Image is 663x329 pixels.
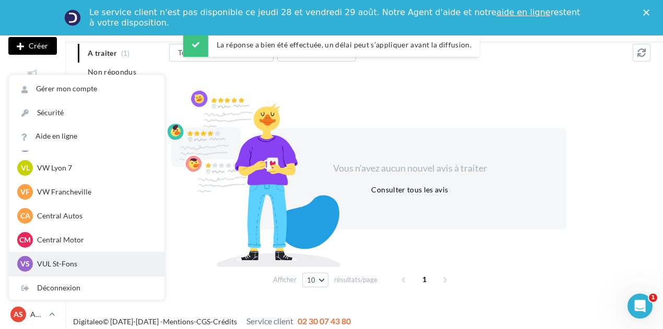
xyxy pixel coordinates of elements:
a: Crédits [213,317,237,326]
p: VW Francheville [37,187,152,197]
span: Non répondus [88,67,136,77]
a: Digitaleo [73,317,103,326]
p: Central Motor [37,235,152,245]
div: Déconnexion [9,276,164,300]
a: Opérations [8,66,57,91]
span: Afficher [273,275,297,285]
iframe: Intercom live chat [628,294,653,319]
span: 10 [307,276,316,284]
p: Central Autos [37,211,152,221]
span: CA [20,211,30,221]
span: VS [20,259,30,269]
div: Vous n'avez aucun nouvel avis à traiter [320,162,500,175]
a: CGS [196,317,210,326]
span: CM [19,235,31,245]
div: Le service client n'est pas disponible ce jeudi 28 et vendredi 29 août. Notre Agent d'aide et not... [89,7,582,28]
button: Tous les avis [169,44,274,62]
a: aide en ligne [496,7,550,17]
span: VF [20,187,30,197]
span: AS [14,309,23,320]
button: Consulter tous les avis [367,184,452,196]
span: résultats/page [334,275,377,285]
button: Créer [8,37,57,55]
div: Nouvelle campagne [8,37,57,55]
img: Profile image for Service-Client [64,9,81,26]
span: Tous les avis [178,48,220,57]
span: VL [21,163,30,173]
span: 1 [416,271,433,288]
span: 02 30 07 43 80 [298,316,351,326]
span: Service client [246,316,293,326]
a: Gérer mon compte [9,77,164,101]
a: Mentions [163,317,194,326]
a: AS AUDI St-Fons [8,304,57,324]
span: 1 [649,294,657,302]
span: © [DATE]-[DATE] - - - [73,317,351,326]
div: Fermer [643,9,654,16]
div: La réponse a bien été effectuée, un délai peut s’appliquer avant la diffusion. [183,33,480,57]
button: 10 [302,273,329,287]
p: VUL St-Fons [37,259,152,269]
p: VW Lyon 7 [37,163,152,173]
a: Aide en ligne [9,125,164,148]
p: AUDI St-Fons [30,309,45,320]
a: Sécurité [9,101,164,125]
